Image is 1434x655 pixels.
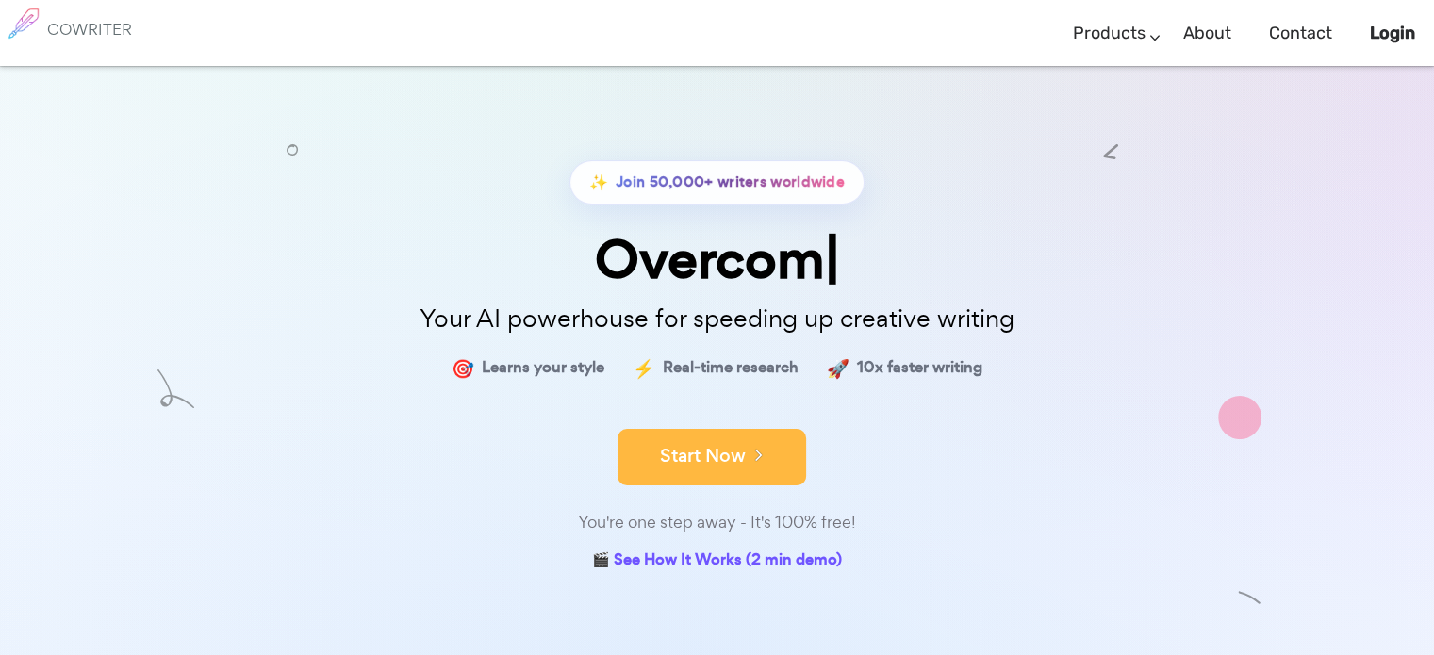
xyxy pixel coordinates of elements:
[1238,587,1261,611] img: shape
[482,354,604,382] span: Learns your style
[1183,6,1231,61] a: About
[1269,6,1332,61] a: Contact
[157,370,194,409] img: shape
[1370,23,1415,43] b: Login
[246,233,1189,287] div: Overcom
[827,354,849,382] span: 🚀
[452,354,474,382] span: 🎯
[663,354,799,382] span: Real-time research
[616,169,845,196] span: Join 50,000+ writers worldwide
[857,354,982,382] span: 10x faster writing
[1370,6,1415,61] a: Login
[592,547,842,576] a: 🎬 See How It Works (2 min demo)
[618,429,806,485] button: Start Now
[246,299,1189,339] p: Your AI powerhouse for speeding up creative writing
[1218,396,1261,439] img: shape
[1073,6,1146,61] a: Products
[246,509,1189,536] div: You're one step away - It's 100% free!
[633,354,655,382] span: ⚡
[589,169,608,196] span: ✨
[47,21,132,38] h6: COWRITER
